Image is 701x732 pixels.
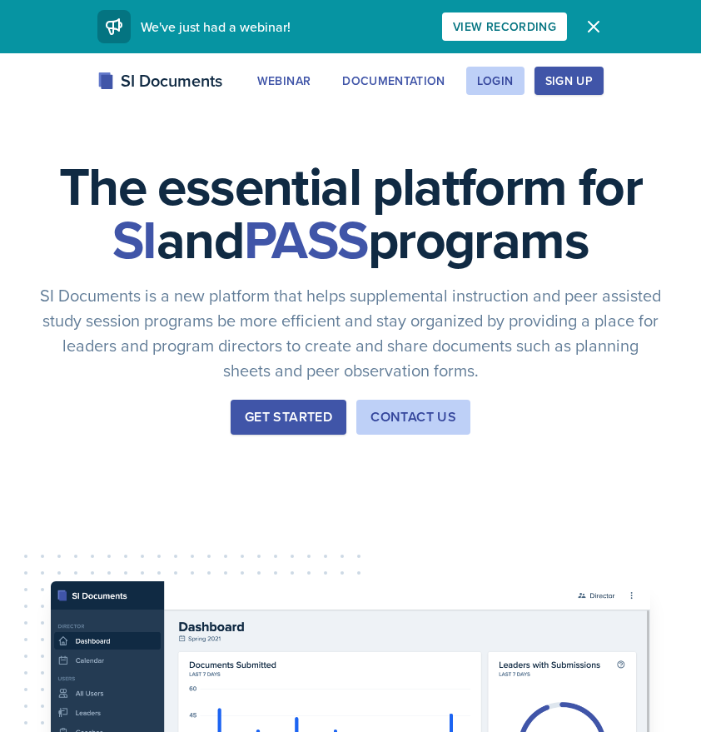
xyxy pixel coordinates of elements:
[257,74,311,87] div: Webinar
[534,67,604,95] button: Sign Up
[356,400,470,435] button: Contact Us
[331,67,456,95] button: Documentation
[231,400,346,435] button: Get Started
[97,68,222,93] div: SI Documents
[477,74,514,87] div: Login
[246,67,321,95] button: Webinar
[342,74,445,87] div: Documentation
[141,17,291,36] span: We've just had a webinar!
[245,407,332,427] div: Get Started
[453,20,556,33] div: View Recording
[370,407,456,427] div: Contact Us
[545,74,593,87] div: Sign Up
[466,67,525,95] button: Login
[442,12,567,41] button: View Recording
